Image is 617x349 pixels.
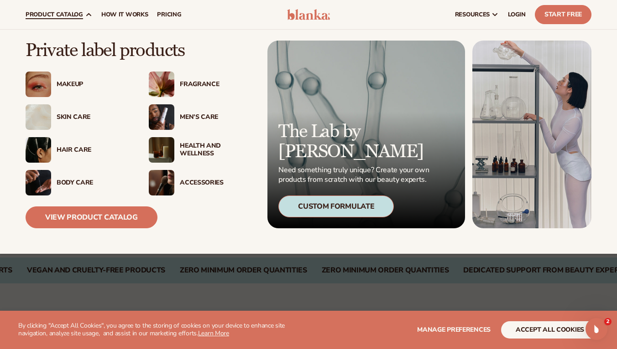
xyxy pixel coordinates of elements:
[287,9,330,20] img: logo
[101,11,148,18] span: How It Works
[7,62,175,159] div: Lee says…
[472,41,591,228] img: Female in lab with equipment.
[198,329,229,338] a: Learn More
[149,170,254,195] a: Female with makeup brush. Accessories
[455,11,490,18] span: resources
[149,104,254,130] a: Male holding moisturizer bottle. Men’s Care
[267,41,465,228] a: Microscopic product formula. The Lab by [PERSON_NAME] Need something truly unique? Create your ow...
[110,267,171,286] button: Ask a question
[26,11,83,18] span: product catalog
[26,5,41,20] img: Profile image for Lee
[180,179,254,187] div: Accessories
[278,165,432,185] p: Need something truly unique? Create your own products from scratch with our beauty experts.
[26,41,254,61] p: Private label products
[180,113,254,121] div: Men’s Care
[26,137,51,163] img: Female hair pulled back with clips.
[57,146,131,154] div: Hair Care
[149,72,254,97] a: Pink blooming flower. Fragrance
[26,206,157,228] a: View Product Catalog
[24,98,133,107] div: What is [PERSON_NAME]?
[57,179,131,187] div: Body Care
[149,104,174,130] img: Male holding moisturizer bottle.
[417,321,491,339] button: Manage preferences
[26,72,51,97] img: Female with glitter eye makeup.
[26,72,131,97] a: Female with glitter eye makeup. Makeup
[180,81,254,88] div: Fragrance
[149,170,174,195] img: Female with makeup brush.
[417,325,491,334] span: Manage preferences
[7,62,150,139] div: Hey there 👋 How can we help? Talk to our team. Search for helpful articles.What is [PERSON_NAME]?...
[278,195,394,217] div: Custom Formulate
[15,90,142,133] div: What is [PERSON_NAME]?Learn how to start a private label beauty line with [PERSON_NAME]
[604,318,612,325] span: 2
[44,11,114,21] p: The team can also help
[15,140,88,146] div: [PERSON_NAME] • 2m ago
[508,11,526,18] span: LOGIN
[15,67,142,85] div: Hey there 👋 How can we help? Talk to our team. Search for helpful articles.
[157,11,181,18] span: pricing
[149,72,174,97] img: Pink blooming flower.
[57,113,131,121] div: Skin Care
[24,108,131,125] span: Learn how to start a private label beauty line with [PERSON_NAME]
[26,104,131,130] a: Cream moisturizer swatch. Skin Care
[18,322,305,338] p: By clicking "Accept All Cookies", you agree to the storing of cookies on your device to enhance s...
[26,170,51,195] img: Male hand applying moisturizer.
[26,104,51,130] img: Cream moisturizer swatch.
[160,4,177,20] div: Close
[180,142,254,158] div: Health And Wellness
[149,137,254,163] a: Candles and incense on table. Health And Wellness
[44,5,104,11] h1: [PERSON_NAME]
[149,137,174,163] img: Candles and incense on table.
[143,4,160,21] button: Home
[586,318,607,340] iframe: Intercom live chat
[57,81,131,88] div: Makeup
[26,137,131,163] a: Female hair pulled back with clips. Hair Care
[6,4,23,21] button: go back
[501,321,599,339] button: accept all cookies
[26,170,131,195] a: Male hand applying moisturizer. Body Care
[278,122,432,162] p: The Lab by [PERSON_NAME]
[535,5,591,24] a: Start Free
